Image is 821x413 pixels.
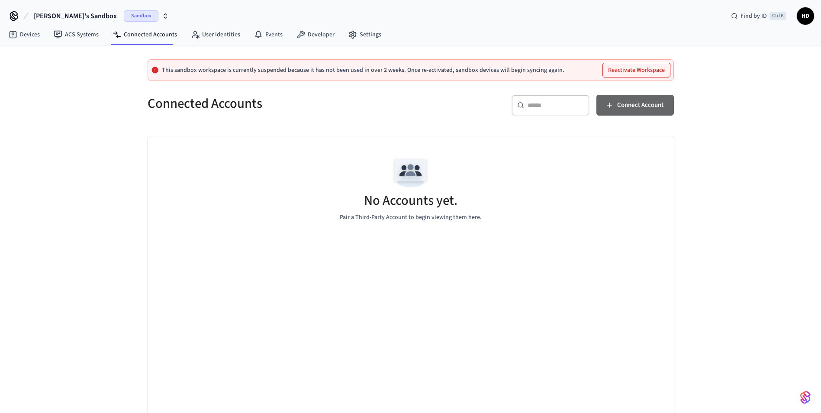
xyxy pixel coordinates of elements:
[741,12,767,20] span: Find by ID
[391,154,430,193] img: Team Empty State
[603,63,670,77] button: Reactivate Workspace
[798,8,813,24] span: HD
[148,95,406,113] h5: Connected Accounts
[724,8,793,24] div: Find by IDCtrl K
[124,10,158,22] span: Sandbox
[162,67,564,74] p: This sandbox workspace is currently suspended because it has not been used in over 2 weeks. Once ...
[797,7,814,25] button: HD
[290,27,341,42] a: Developer
[106,27,184,42] a: Connected Accounts
[247,27,290,42] a: Events
[2,27,47,42] a: Devices
[47,27,106,42] a: ACS Systems
[340,213,482,222] p: Pair a Third-Party Account to begin viewing them here.
[617,100,663,111] span: Connect Account
[364,192,457,210] h5: No Accounts yet.
[596,95,674,116] button: Connect Account
[341,27,388,42] a: Settings
[184,27,247,42] a: User Identities
[800,390,811,404] img: SeamLogoGradient.69752ec5.svg
[34,11,117,21] span: [PERSON_NAME]'s Sandbox
[769,12,786,20] span: Ctrl K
